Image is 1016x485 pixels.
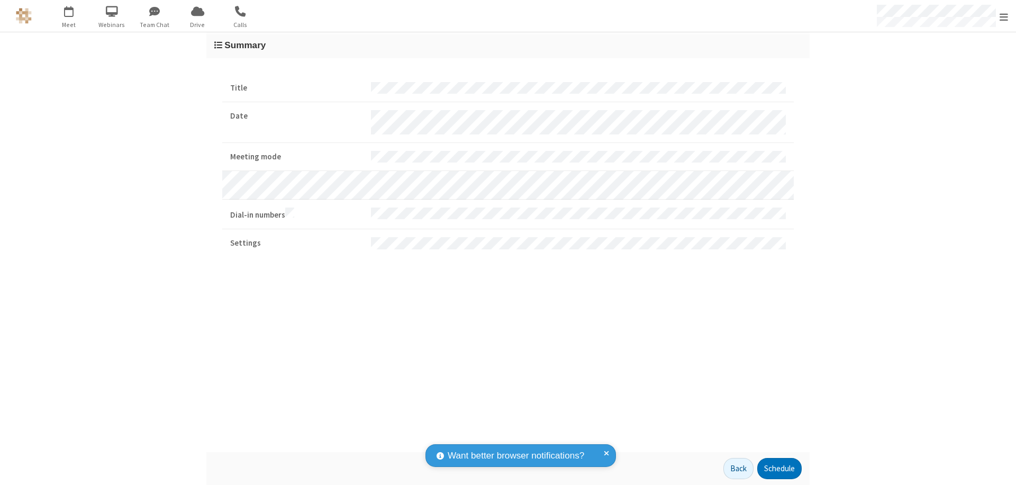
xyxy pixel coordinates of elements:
span: Want better browser notifications? [448,449,584,463]
button: Back [723,458,754,479]
strong: Meeting mode [230,151,363,163]
strong: Settings [230,237,363,249]
button: Schedule [757,458,802,479]
span: Calls [221,20,260,30]
span: Webinars [92,20,132,30]
img: QA Selenium DO NOT DELETE OR CHANGE [16,8,32,24]
strong: Dial-in numbers [230,208,363,221]
span: Team Chat [135,20,175,30]
span: Summary [224,40,266,50]
span: Meet [49,20,89,30]
strong: Date [230,110,363,122]
strong: Title [230,82,363,94]
span: Drive [178,20,217,30]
